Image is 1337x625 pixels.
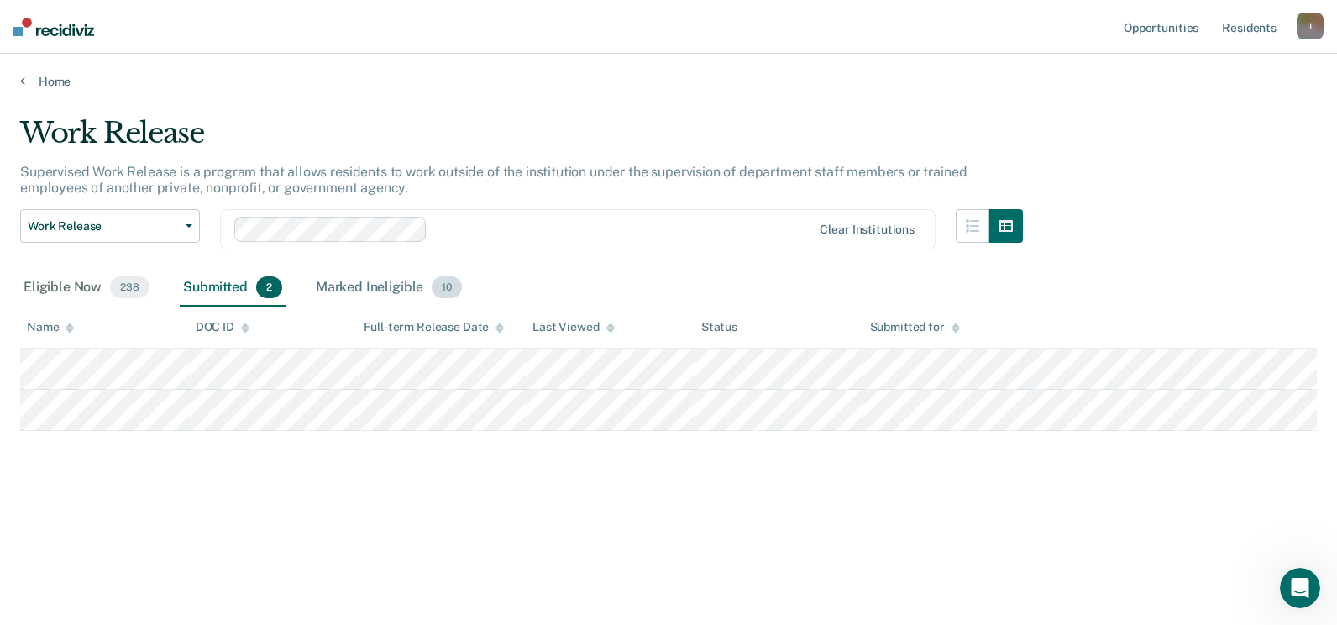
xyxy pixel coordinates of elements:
div: Full-term Release Date [364,320,504,334]
button: J [1297,13,1324,39]
span: 10 [432,276,462,298]
div: Name [27,320,74,334]
div: Submitted for [870,320,960,334]
div: Marked Ineligible10 [312,270,465,307]
div: Eligible Now238 [20,270,153,307]
div: Status [701,320,737,334]
span: 238 [110,276,149,298]
div: Work Release [20,116,1023,164]
div: Last Viewed [532,320,614,334]
span: Work Release [28,219,179,234]
iframe: Intercom live chat [1280,568,1320,608]
div: Clear institutions [820,223,915,237]
a: Home [20,74,1317,89]
button: Work Release [20,209,200,243]
div: DOC ID [196,320,249,334]
span: 2 [256,276,282,298]
img: Recidiviz [13,18,94,36]
div: Submitted2 [180,270,286,307]
p: Supervised Work Release is a program that allows residents to work outside of the institution und... [20,164,967,196]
